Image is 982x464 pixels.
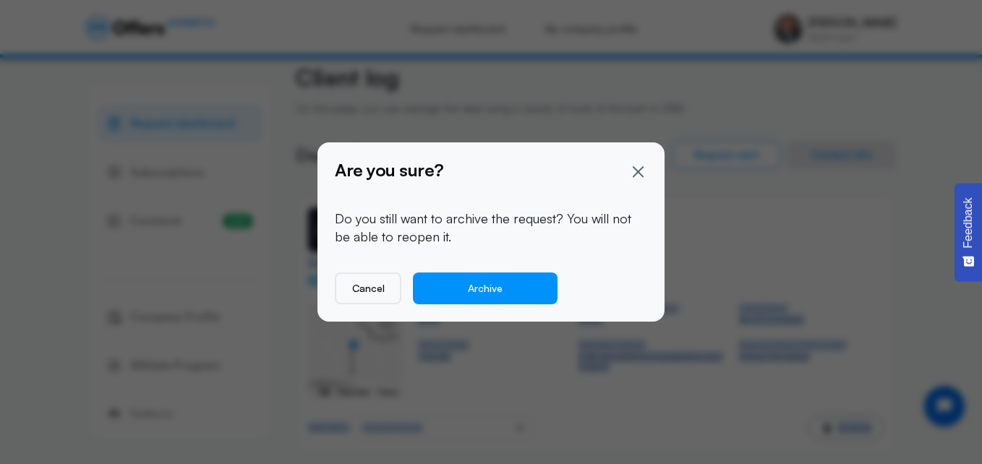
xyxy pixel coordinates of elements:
[335,160,444,181] h2: Are you sure?
[962,197,975,248] span: Feedback
[335,210,647,246] p: Do you still want to archive the request? You will not be able to reopen it.
[955,183,982,281] button: Feedback - Show survey
[335,272,401,304] button: Cancel
[413,272,558,304] button: Archive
